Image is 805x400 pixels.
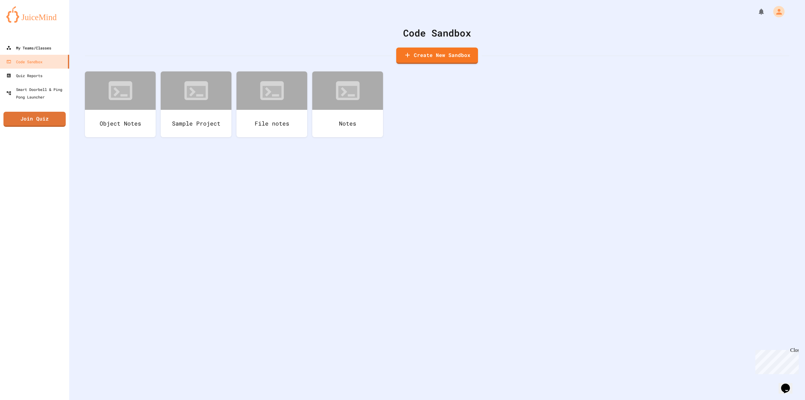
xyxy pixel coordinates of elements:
[312,110,383,137] div: Notes
[161,71,231,137] a: Sample Project
[6,44,51,52] div: My Teams/Classes
[779,375,799,394] iframe: chat widget
[753,347,799,374] iframe: chat widget
[161,110,231,137] div: Sample Project
[85,71,156,137] a: Object Notes
[236,110,307,137] div: File notes
[6,58,42,65] div: Code Sandbox
[6,6,63,23] img: logo-orange.svg
[3,3,43,40] div: Chat with us now!Close
[312,71,383,137] a: Notes
[85,26,789,40] div: Code Sandbox
[396,48,478,64] a: Create New Sandbox
[3,112,66,127] a: Join Quiz
[85,110,156,137] div: Object Notes
[236,71,307,137] a: File notes
[6,72,42,79] div: Quiz Reports
[6,86,67,101] div: Smart Doorbell & Ping Pong Launcher
[746,6,767,17] div: My Notifications
[767,4,786,19] div: My Account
